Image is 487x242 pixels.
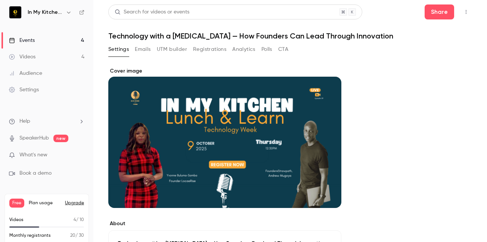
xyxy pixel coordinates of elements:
[28,9,63,16] h6: In My Kitchen With [PERSON_NAME]
[74,217,84,223] p: / 10
[19,169,52,177] span: Book a demo
[108,67,341,75] label: Cover image
[232,43,255,55] button: Analytics
[278,43,288,55] button: CTA
[9,117,84,125] li: help-dropdown-opener
[108,43,129,55] button: Settings
[157,43,187,55] button: UTM builder
[115,8,189,16] div: Search for videos or events
[9,70,42,77] div: Audience
[9,199,24,208] span: Free
[135,43,151,55] button: Emails
[108,31,472,40] h1: Technology with a [MEDICAL_DATA] — How Founders Can Lead Through Innovation
[108,67,341,208] section: Cover image
[108,220,341,227] label: About
[9,6,21,18] img: In My Kitchen With Yvonne
[425,4,454,19] button: Share
[9,86,39,94] div: Settings
[9,53,35,61] div: Videos
[9,37,35,44] div: Events
[74,218,76,222] span: 4
[19,151,47,159] span: What's new
[9,232,51,239] p: Monthly registrants
[9,217,24,223] p: Videos
[53,135,68,142] span: new
[29,200,61,206] span: Plan usage
[261,43,272,55] button: Polls
[19,117,30,125] span: Help
[19,134,49,142] a: SpeakerHub
[70,232,84,239] p: / 30
[65,200,84,206] button: Upgrade
[193,43,226,55] button: Registrations
[70,233,75,238] span: 20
